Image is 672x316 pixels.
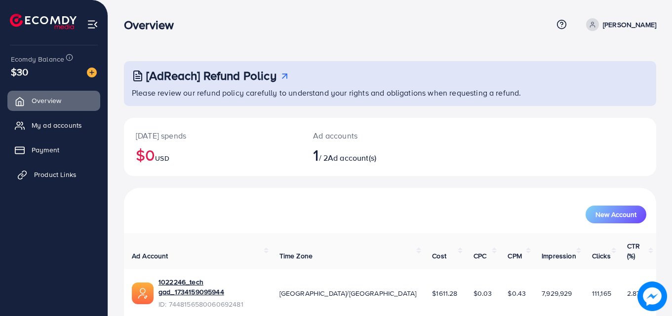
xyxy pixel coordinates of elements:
[432,251,446,261] span: Cost
[34,170,77,179] span: Product Links
[136,130,289,141] p: [DATE] spends
[542,288,572,298] span: 7,929,929
[132,251,168,261] span: Ad Account
[595,211,636,218] span: New Account
[313,130,423,141] p: Ad accounts
[32,96,61,105] span: Overview
[11,54,64,64] span: Ecomdy Balance
[11,65,28,79] span: $30
[328,152,376,163] span: Ad account(s)
[637,281,667,311] img: image
[87,68,97,77] img: image
[158,277,264,297] a: 1022246_tech gad_1734159095944
[432,288,457,298] span: $1611.28
[124,18,182,32] h3: Overview
[7,165,100,184] a: Product Links
[10,14,77,29] img: logo
[7,91,100,110] a: Overview
[627,288,640,298] span: 2.87
[155,153,169,163] span: USD
[146,69,277,83] h3: [AdReach] Refund Policy
[136,145,289,164] h2: $0
[7,140,100,160] a: Payment
[542,251,576,261] span: Impression
[582,18,656,31] a: [PERSON_NAME]
[87,19,98,30] img: menu
[132,282,154,304] img: ic-ads-acc.e4c84228.svg
[32,145,59,155] span: Payment
[7,115,100,135] a: My ad accounts
[627,241,640,261] span: CTR (%)
[313,145,423,164] h2: / 2
[586,206,646,223] button: New Account
[279,251,313,261] span: Time Zone
[508,251,521,261] span: CPM
[158,299,264,309] span: ID: 7448156580060692481
[32,120,82,130] span: My ad accounts
[279,288,417,298] span: [GEOGRAPHIC_DATA]/[GEOGRAPHIC_DATA]
[508,288,526,298] span: $0.43
[592,251,611,261] span: Clicks
[313,143,318,166] span: 1
[132,87,650,99] p: Please review our refund policy carefully to understand your rights and obligations when requesti...
[603,19,656,31] p: [PERSON_NAME]
[474,288,492,298] span: $0.03
[474,251,486,261] span: CPC
[592,288,611,298] span: 111,165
